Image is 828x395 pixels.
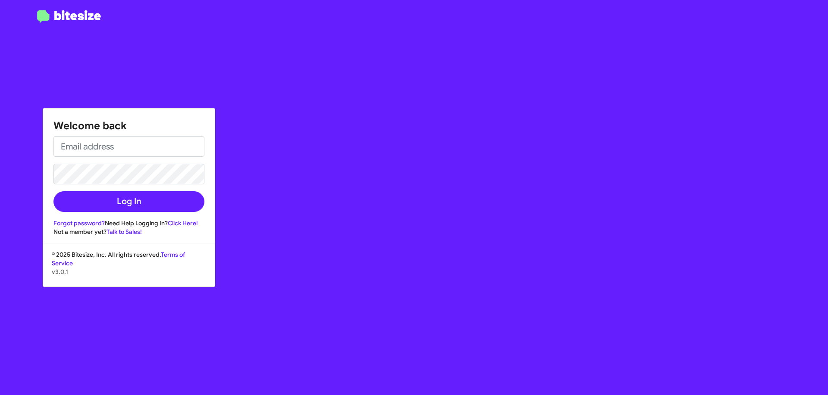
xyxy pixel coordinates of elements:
[107,228,142,236] a: Talk to Sales!
[53,227,204,236] div: Not a member yet?
[43,250,215,286] div: © 2025 Bitesize, Inc. All rights reserved.
[53,136,204,157] input: Email address
[168,219,198,227] a: Click Here!
[53,119,204,133] h1: Welcome back
[53,219,204,227] div: Need Help Logging In?
[53,219,105,227] a: Forgot password?
[53,191,204,212] button: Log In
[52,267,206,276] p: v3.0.1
